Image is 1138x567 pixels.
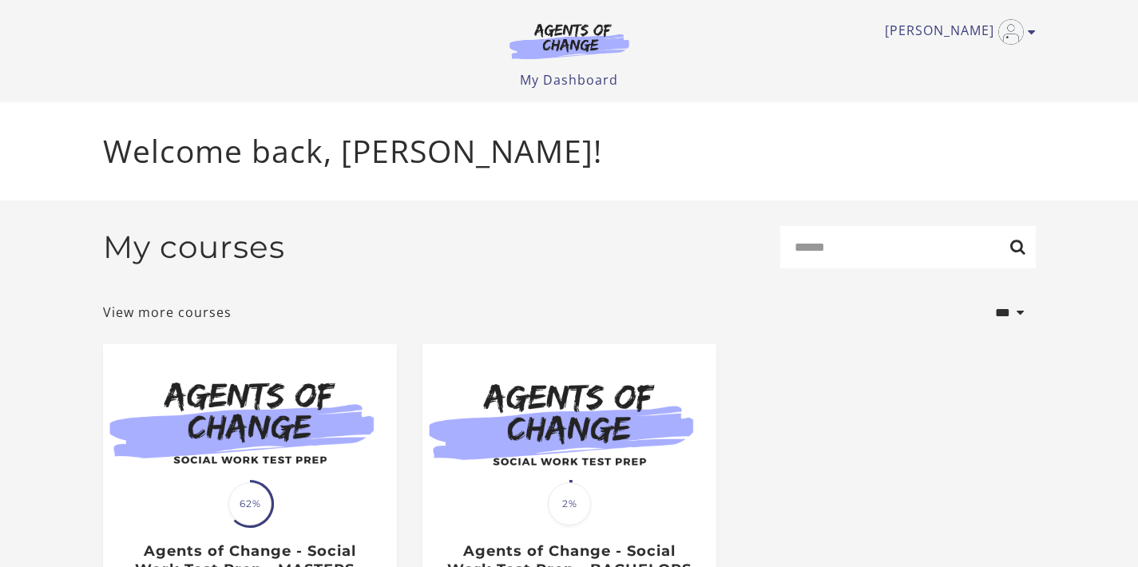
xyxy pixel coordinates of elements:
img: Agents of Change Logo [493,22,646,59]
span: 2% [548,482,591,525]
a: View more courses [103,303,232,322]
p: Welcome back, [PERSON_NAME]! [103,128,1036,175]
h2: My courses [103,228,285,266]
span: 62% [228,482,272,525]
a: Toggle menu [885,19,1028,45]
a: My Dashboard [520,71,618,89]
